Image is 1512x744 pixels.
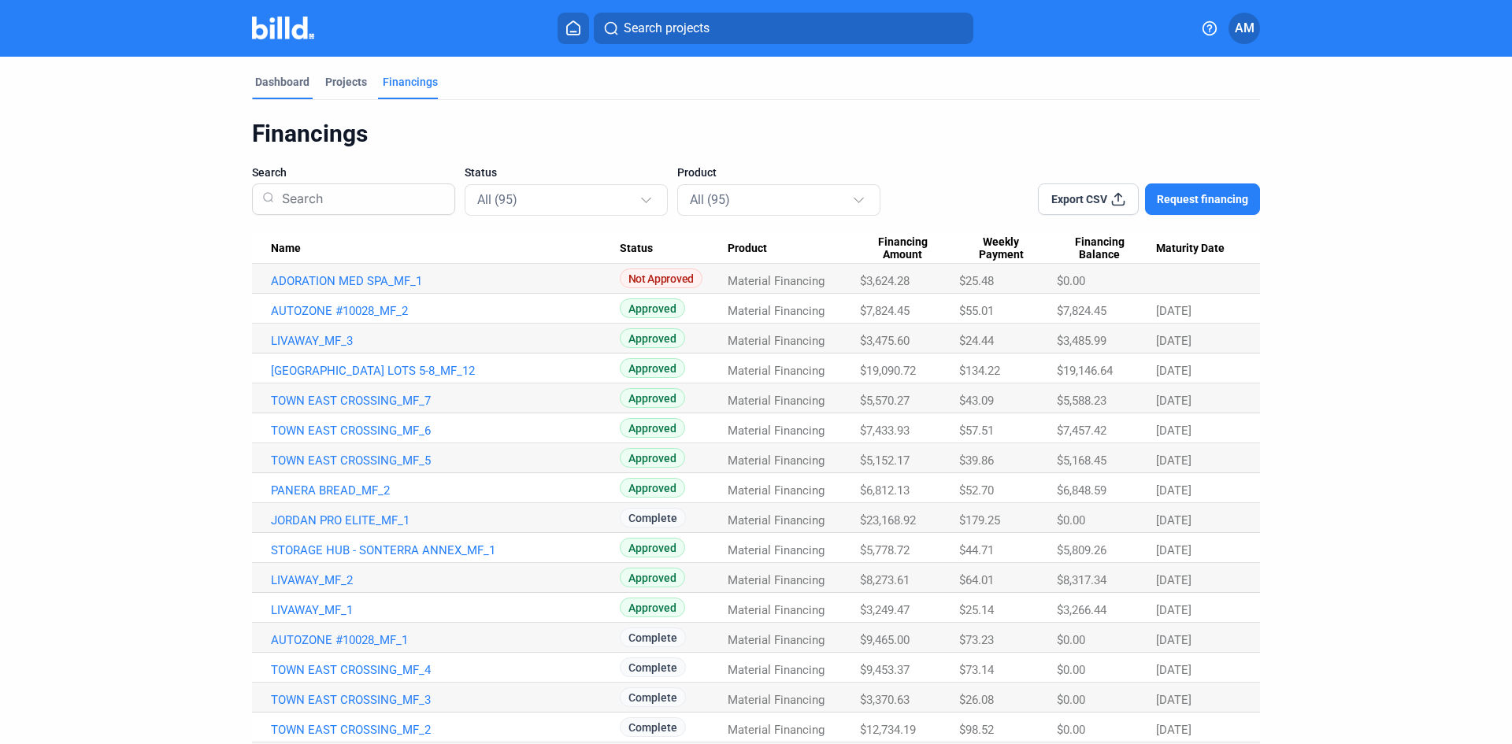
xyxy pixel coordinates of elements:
span: Not Approved [620,268,702,288]
a: TOWN EAST CROSSING_MF_6 [271,424,620,438]
span: $8,273.61 [860,573,910,587]
span: $24.44 [959,334,994,348]
span: $6,848.59 [1057,483,1106,498]
span: $5,778.72 [860,543,910,557]
span: $55.01 [959,304,994,318]
span: $3,475.60 [860,334,910,348]
span: Material Financing [728,394,825,408]
span: $25.14 [959,603,994,617]
span: [DATE] [1156,693,1191,707]
span: $19,090.72 [860,364,916,378]
span: $39.86 [959,453,994,468]
span: Complete [620,717,686,737]
span: Approved [620,328,685,348]
a: [GEOGRAPHIC_DATA] LOTS 5-8_MF_12 [271,364,620,378]
span: Product [728,242,767,256]
span: $9,465.00 [860,633,910,647]
span: Approved [620,418,685,438]
div: Financings [252,119,1260,149]
span: $0.00 [1057,633,1085,647]
span: [DATE] [1156,424,1191,438]
button: Request financing [1145,183,1260,215]
span: $9,453.37 [860,663,910,677]
a: AUTOZONE #10028_MF_2 [271,304,620,318]
button: Search projects [594,13,973,44]
div: Financing Balance [1057,235,1156,262]
span: $3,266.44 [1057,603,1106,617]
span: [DATE] [1156,543,1191,557]
span: $0.00 [1057,693,1085,707]
span: Financing Balance [1057,235,1142,262]
span: $7,824.45 [860,304,910,318]
div: Financing Amount [860,235,959,262]
span: Material Financing [728,304,825,318]
span: $98.52 [959,723,994,737]
span: $57.51 [959,424,994,438]
span: $0.00 [1057,513,1085,527]
span: $7,433.93 [860,424,910,438]
span: Material Financing [728,364,825,378]
a: TOWN EAST CROSSING_MF_5 [271,453,620,468]
a: TOWN EAST CROSSING_MF_4 [271,663,620,677]
span: Material Financing [728,513,825,527]
input: Search [276,179,445,220]
span: Approved [620,388,685,408]
a: LIVAWAY_MF_3 [271,334,620,348]
span: Status [465,165,497,180]
span: $5,809.26 [1057,543,1106,557]
span: $6,812.13 [860,483,910,498]
span: [DATE] [1156,513,1191,527]
a: TOWN EAST CROSSING_MF_7 [271,394,620,408]
span: $8,317.34 [1057,573,1106,587]
span: Material Financing [728,543,825,557]
span: Export CSV [1051,191,1107,207]
span: Maturity Date [1156,242,1225,256]
a: ADORATION MED SPA_MF_1 [271,274,620,288]
a: LIVAWAY_MF_1 [271,603,620,617]
a: TOWN EAST CROSSING_MF_2 [271,723,620,737]
span: Request financing [1157,191,1248,207]
span: Complete [620,627,686,647]
span: [DATE] [1156,573,1191,587]
a: PANERA BREAD_MF_2 [271,483,620,498]
span: Complete [620,508,686,527]
div: Weekly Payment [959,235,1057,262]
span: [DATE] [1156,334,1191,348]
a: TOWN EAST CROSSING_MF_3 [271,693,620,707]
span: $179.25 [959,513,1000,527]
span: $26.08 [959,693,994,707]
span: $3,485.99 [1057,334,1106,348]
a: LIVAWAY_MF_2 [271,573,620,587]
span: Material Financing [728,424,825,438]
span: Name [271,242,301,256]
img: Billd Company Logo [252,17,314,39]
span: $52.70 [959,483,994,498]
span: $73.23 [959,633,994,647]
span: $5,152.17 [860,453,910,468]
button: Export CSV [1038,183,1139,215]
span: $0.00 [1057,274,1085,288]
span: Status [620,242,653,256]
div: Projects [325,74,367,90]
span: Material Financing [728,603,825,617]
span: [DATE] [1156,453,1191,468]
div: Financings [383,74,438,90]
span: Material Financing [728,483,825,498]
span: [DATE] [1156,364,1191,378]
button: AM [1228,13,1260,44]
span: Weekly Payment [959,235,1043,262]
div: Product [728,242,861,256]
span: $5,168.45 [1057,453,1106,468]
span: Material Financing [728,334,825,348]
span: Material Financing [728,693,825,707]
span: Approved [620,538,685,557]
span: $3,370.63 [860,693,910,707]
span: Search projects [624,19,710,38]
span: $25.48 [959,274,994,288]
span: [DATE] [1156,633,1191,647]
span: $23,168.92 [860,513,916,527]
span: Complete [620,687,686,707]
span: $73.14 [959,663,994,677]
span: [DATE] [1156,304,1191,318]
span: Material Financing [728,633,825,647]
